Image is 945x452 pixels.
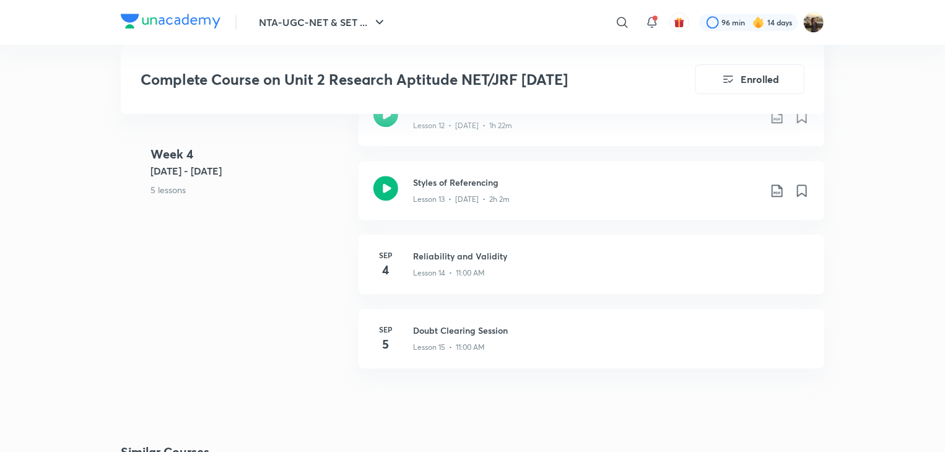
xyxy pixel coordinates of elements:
[373,250,398,261] h6: Sep
[373,335,398,354] h4: 5
[251,10,394,35] button: NTA-UGC-NET & SET ...
[413,324,809,337] h3: Doubt Clearing Session
[413,176,760,189] h3: Styles of Referencing
[150,164,349,179] h5: [DATE] - [DATE]
[695,64,804,94] button: Enrolled
[141,71,625,89] h3: Complete Course on Unit 2 Research Aptitude NET/JRF [DATE]
[413,250,809,263] h3: Reliability and Validity
[674,17,685,28] img: avatar
[413,267,485,279] p: Lesson 14 • 11:00 AM
[359,161,824,235] a: Styles of ReferencingLesson 13 • [DATE] • 2h 2m
[150,184,349,197] p: 5 lessons
[150,146,349,164] h4: Week 4
[373,261,398,279] h4: 4
[373,324,398,335] h6: Sep
[359,87,824,161] a: Research EthicsLesson 12 • [DATE] • 1h 22m
[413,120,512,131] p: Lesson 12 • [DATE] • 1h 22m
[803,12,824,33] img: Soumya singh
[413,342,485,353] p: Lesson 15 • 11:00 AM
[359,309,824,383] a: Sep5Doubt Clearing SessionLesson 15 • 11:00 AM
[669,12,689,32] button: avatar
[752,16,765,28] img: streak
[121,14,220,28] img: Company Logo
[121,14,220,32] a: Company Logo
[413,194,510,205] p: Lesson 13 • [DATE] • 2h 2m
[359,235,824,309] a: Sep4Reliability and ValidityLesson 14 • 11:00 AM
